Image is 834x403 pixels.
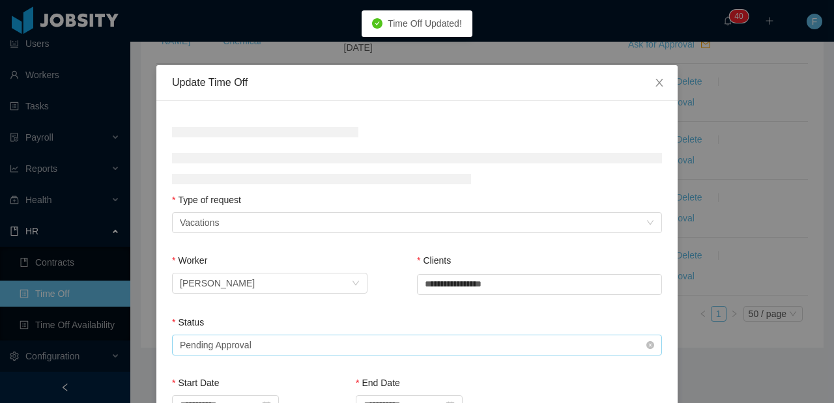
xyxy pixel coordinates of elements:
label: Clients [417,255,451,266]
div: Pending Approval [180,335,252,355]
label: Start Date [172,378,219,388]
div: Update Time Off [172,76,662,90]
label: End Date [356,378,400,388]
button: Close [641,65,678,102]
div: Luis Ramirez [180,273,255,293]
label: Status [172,317,204,327]
span: Time Off Updated! [388,18,462,29]
div: Vacations [180,213,219,232]
i: icon: close [654,77,665,88]
i: icon: check-circle [372,18,382,29]
label: Worker [172,255,207,266]
i: icon: close-circle [646,341,654,349]
label: Type of request [172,195,241,205]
